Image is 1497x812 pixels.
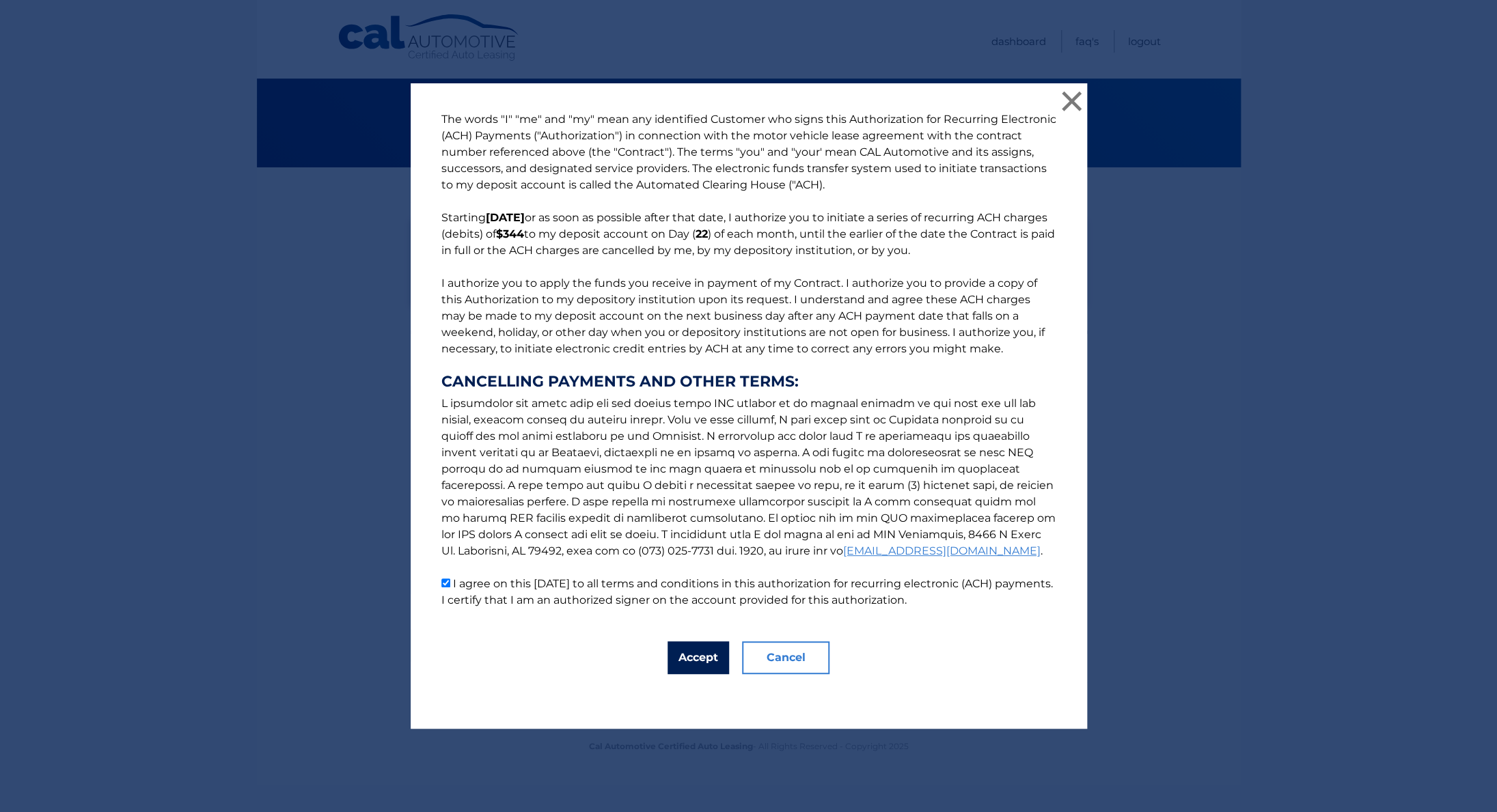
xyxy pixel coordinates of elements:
[742,641,829,674] button: Cancel
[486,211,525,224] b: [DATE]
[843,544,1041,557] a: [EMAIL_ADDRESS][DOMAIN_NAME]
[441,577,1053,606] label: I agree on this [DATE] to all terms and conditions in this authorization for recurring electronic...
[1058,87,1086,115] button: ×
[441,374,1056,390] strong: CANCELLING PAYMENTS AND OTHER TERMS:
[496,227,524,240] b: $344
[696,227,708,240] b: 22
[668,641,729,674] button: Accept
[428,111,1070,608] p: The words "I" "me" and "my" mean any identified Customer who signs this Authorization for Recurri...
